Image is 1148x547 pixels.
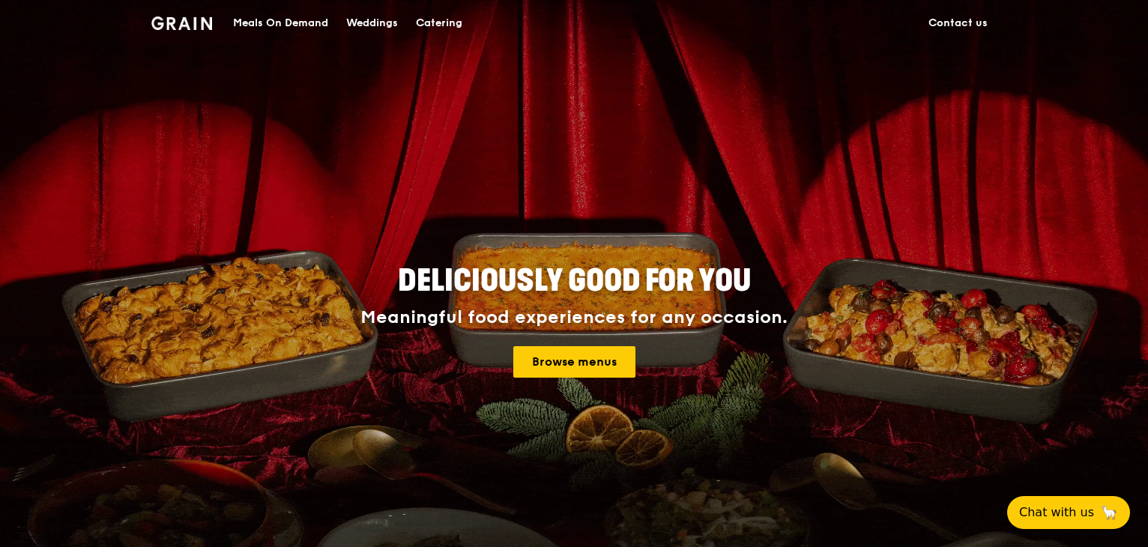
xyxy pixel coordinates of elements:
span: Deliciously good for you [398,263,751,299]
span: 🦙 [1100,504,1118,522]
div: Catering [416,1,462,46]
button: Chat with us🦙 [1007,496,1130,529]
div: Meaningful food experiences for any occasion. [304,307,844,328]
div: Meals On Demand [233,1,328,46]
a: Contact us [919,1,997,46]
img: Grain [151,16,212,30]
a: Catering [407,1,471,46]
span: Chat with us [1019,504,1094,522]
a: Weddings [337,1,407,46]
div: Weddings [346,1,398,46]
a: Browse menus [513,346,635,378]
